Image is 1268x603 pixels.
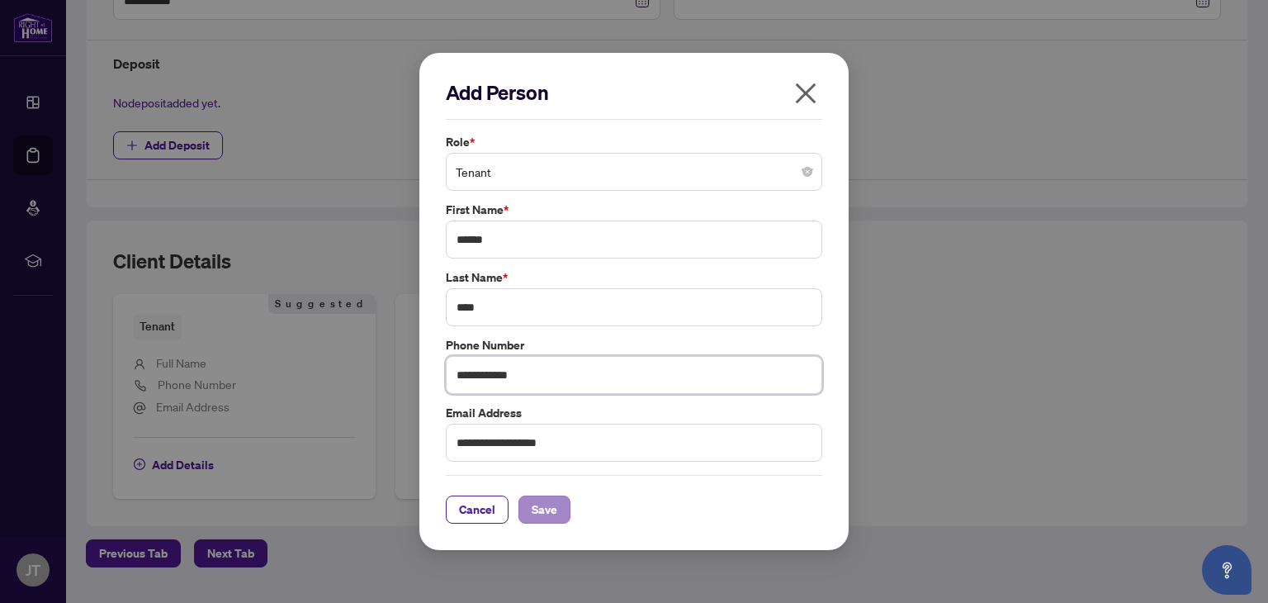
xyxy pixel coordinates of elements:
[446,336,822,354] label: Phone Number
[446,79,822,106] h2: Add Person
[518,496,570,524] button: Save
[802,167,812,177] span: close-circle
[456,156,812,188] span: Tenant
[792,80,819,107] span: close
[459,496,495,523] span: Cancel
[446,201,822,219] label: First Name
[446,404,822,422] label: Email Address
[446,133,822,151] label: Role
[1202,545,1251,595] button: Open asap
[446,496,509,524] button: Cancel
[532,496,557,523] span: Save
[446,268,822,287] label: Last Name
